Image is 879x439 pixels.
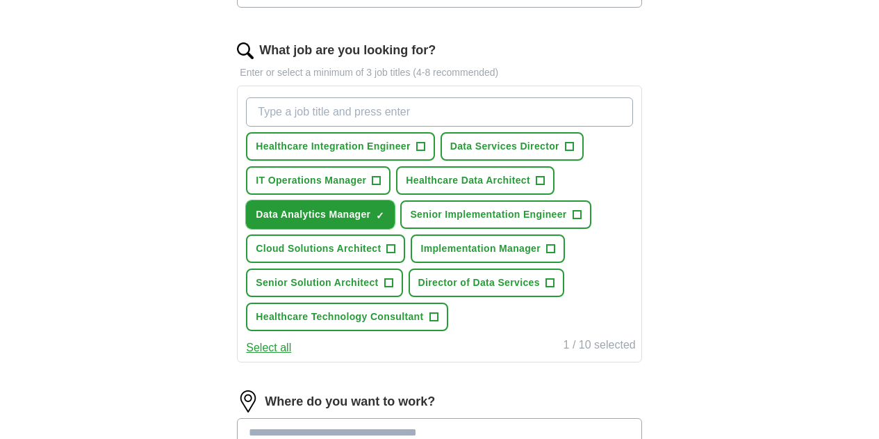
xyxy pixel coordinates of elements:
p: Enter or select a minimum of 3 job titles (4-8 recommended) [237,65,641,80]
span: Senior Implementation Engineer [410,207,566,222]
span: IT Operations Manager [256,173,366,188]
button: Select all [246,340,291,356]
img: search.png [237,42,254,59]
button: Healthcare Data Architect [396,166,554,195]
button: Data Services Director [441,132,584,161]
div: 1 / 10 selected [564,337,636,356]
button: IT Operations Manager [246,166,391,195]
img: location.png [237,390,259,413]
span: Healthcare Technology Consultant [256,310,423,324]
label: Where do you want to work? [265,392,435,411]
button: Data Analytics Manager✓ [246,200,395,229]
span: Data Analytics Manager [256,207,370,222]
button: Healthcare Technology Consultant [246,303,447,331]
span: ✓ [376,210,384,221]
span: Healthcare Integration Engineer [256,139,410,154]
span: Data Services Director [450,139,559,154]
button: Director of Data Services [409,269,564,297]
button: Healthcare Integration Engineer [246,132,434,161]
button: Implementation Manager [411,234,565,263]
button: Senior Implementation Engineer [400,200,591,229]
span: Healthcare Data Architect [406,173,530,188]
input: Type a job title and press enter [246,97,632,127]
span: Cloud Solutions Architect [256,241,381,256]
span: Senior Solution Architect [256,276,378,290]
button: Senior Solution Architect [246,269,402,297]
span: Director of Data Services [418,276,540,290]
span: Implementation Manager [420,241,541,256]
label: What job are you looking for? [259,41,436,60]
button: Cloud Solutions Architect [246,234,405,263]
